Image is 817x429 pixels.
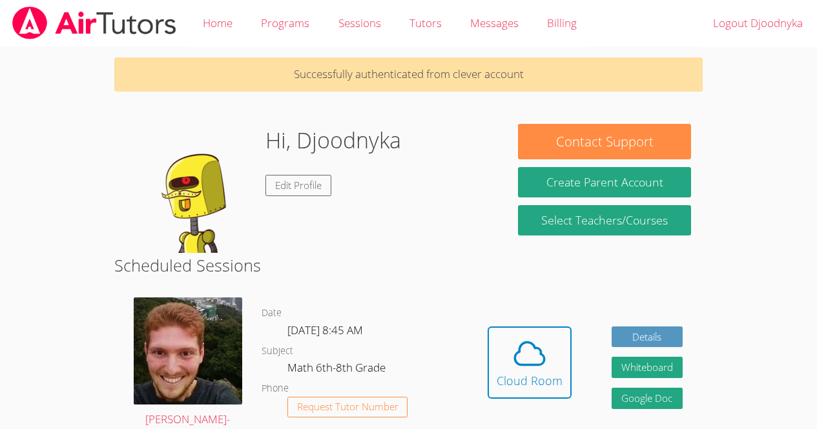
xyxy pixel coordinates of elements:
[126,124,255,253] img: default.png
[262,381,289,397] dt: Phone
[114,57,703,92] p: Successfully authenticated from clever account
[612,326,683,348] a: Details
[518,124,690,159] button: Contact Support
[497,372,563,390] div: Cloud Room
[518,205,690,235] a: Select Teachers/Courses
[265,124,401,157] h1: Hi, Djoodnyka
[297,402,398,412] span: Request Tutor Number
[11,6,178,39] img: airtutors_banner-c4298cdbf04f3fff15de1276eac7730deb9818008684d7c2e4769d2f7ddbe033.png
[114,253,703,277] h2: Scheduled Sessions
[262,343,293,359] dt: Subject
[287,397,408,418] button: Request Tutor Number
[470,15,519,30] span: Messages
[265,175,331,196] a: Edit Profile
[612,357,683,378] button: Whiteboard
[612,388,683,409] a: Google Doc
[262,305,282,321] dt: Date
[287,359,388,381] dd: Math 6th-8th Grade
[518,167,690,197] button: Create Parent Account
[488,326,572,399] button: Cloud Room
[134,297,242,404] img: avatar.png
[287,323,363,337] span: [DATE] 8:45 AM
